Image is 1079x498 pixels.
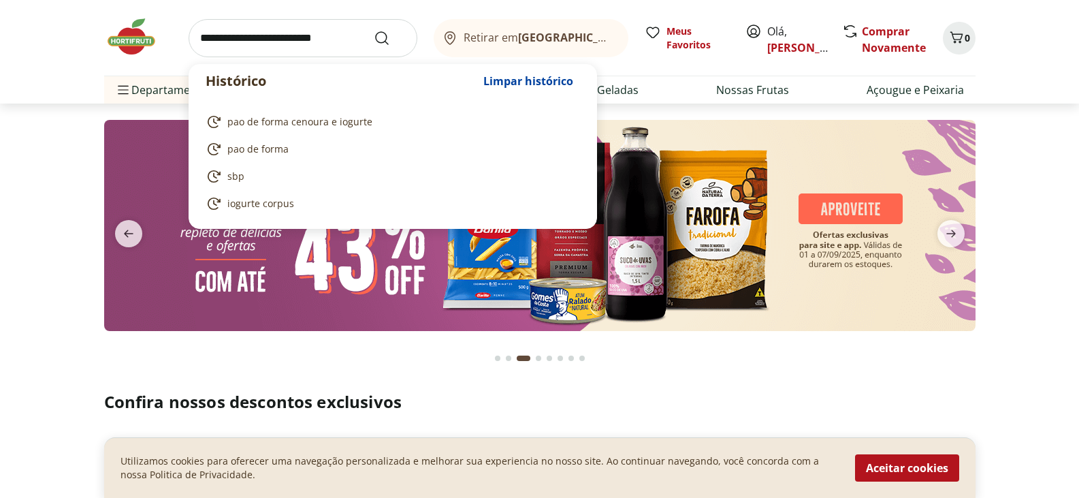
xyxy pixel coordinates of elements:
span: Retirar em [464,31,614,44]
button: Aceitar cookies [855,454,959,482]
button: Carrinho [943,22,976,55]
h2: Confira nossos descontos exclusivos [104,391,976,413]
button: Go to page 7 from fs-carousel [566,342,577,375]
button: Go to page 8 from fs-carousel [577,342,587,375]
a: pao de forma cenoura e iogurte [206,114,575,130]
button: previous [104,220,153,247]
span: Limpar histórico [483,76,573,87]
a: iogurte corpus [206,196,575,212]
a: pao de forma [206,141,575,157]
button: Go to page 4 from fs-carousel [533,342,544,375]
button: next [927,220,976,247]
span: pao de forma cenoura e iogurte [227,115,372,129]
span: Olá, [767,23,828,56]
span: 0 [965,31,970,44]
a: Meus Favoritos [645,25,729,52]
button: Limpar histórico [477,65,580,97]
img: Hortifruti [104,16,172,57]
a: Nossas Frutas [716,82,789,98]
b: [GEOGRAPHIC_DATA]/[GEOGRAPHIC_DATA] [518,30,747,45]
a: Açougue e Peixaria [867,82,964,98]
p: Utilizamos cookies para oferecer uma navegação personalizada e melhorar sua experiencia no nosso ... [120,454,839,482]
input: search [189,19,417,57]
button: Go to page 1 from fs-carousel [492,342,503,375]
p: Histórico [206,72,477,91]
a: [PERSON_NAME] [767,40,856,55]
span: sbp [227,170,244,183]
button: Go to page 6 from fs-carousel [555,342,566,375]
a: sbp [206,168,575,185]
button: Go to page 2 from fs-carousel [503,342,514,375]
button: Current page from fs-carousel [514,342,533,375]
button: Menu [115,74,131,106]
button: Submit Search [374,30,406,46]
a: Comprar Novamente [862,24,926,55]
span: Meus Favoritos [666,25,729,52]
span: Departamentos [115,74,213,106]
button: Retirar em[GEOGRAPHIC_DATA]/[GEOGRAPHIC_DATA] [434,19,628,57]
span: iogurte corpus [227,197,294,211]
button: Go to page 5 from fs-carousel [544,342,555,375]
span: pao de forma [227,142,289,156]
